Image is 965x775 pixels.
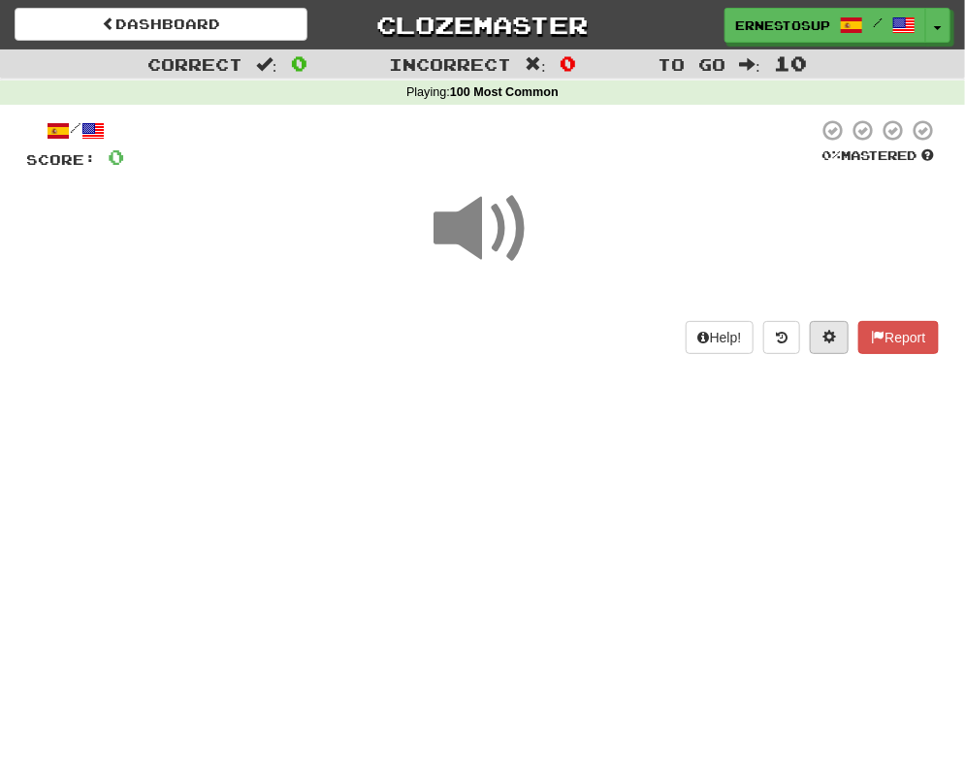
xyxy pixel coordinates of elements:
button: Help! [686,321,755,354]
button: Round history (alt+y) [763,321,800,354]
div: Mastered [819,147,939,165]
span: Correct [147,54,242,74]
span: / [873,16,883,29]
span: To go [658,54,725,74]
span: ErnestoSUP [735,16,830,34]
span: : [256,56,277,73]
a: ErnestoSUP / [724,8,926,43]
span: : [525,56,546,73]
a: Dashboard [15,8,307,41]
span: Score: [27,151,97,168]
span: : [739,56,760,73]
span: Incorrect [389,54,511,74]
strong: 100 Most Common [450,85,559,99]
span: 0 % [822,147,842,163]
span: 0 [560,51,576,75]
span: 0 [291,51,307,75]
span: 0 [109,145,125,169]
button: Report [858,321,938,354]
div: / [27,118,125,143]
a: Clozemaster [337,8,629,42]
span: 10 [774,51,807,75]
